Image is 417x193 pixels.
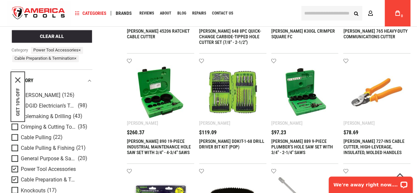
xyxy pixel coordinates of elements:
[324,172,417,193] iframe: LiveChat chat widget
[343,28,407,39] a: [PERSON_NAME] 765 HEAVY-DUTY COMMUNICATIONS CUTTER
[206,65,260,119] img: GREENLEE DDKIT-1-68 DRILL DRIVER BIT KIT (POP)
[78,48,81,52] span: ×
[343,139,404,155] a: [PERSON_NAME] 727-INS CABLE CUTTER, HIGH-LEVERAGE, INSULATED, MOLDED HANDLES
[192,11,206,15] span: Repairs
[12,55,79,62] span: Cable Preparation & Termination
[350,65,404,119] img: GREENLEE 727-INS CABLE CUTTER, HIGH-LEVERAGE, INSULATED, MOLDED HANDLES
[12,166,91,173] a: Power Tool Accessories
[160,11,171,15] span: About
[199,120,230,126] div: [PERSON_NAME]
[12,123,91,131] a: Crimping & Cutting Tools (35)
[12,76,92,85] div: category
[75,11,106,16] span: Categories
[271,28,335,39] a: [PERSON_NAME] K30GL CRIMPER SQUARE FC
[116,11,132,16] span: Brands
[21,92,60,98] span: [PERSON_NAME]
[199,139,264,149] a: [PERSON_NAME] DDKIT-1-68 DRILL DRIVER BIT KIT (POP)
[12,176,91,183] a: Cable Preparation & Termination
[343,130,358,135] span: $78.69
[21,124,76,130] span: Crimping & Cutting Tools
[350,7,362,19] button: Search
[343,120,374,126] div: [PERSON_NAME]
[21,177,76,183] span: Cable Preparation & Termination
[271,120,303,126] div: [PERSON_NAME]
[21,156,76,162] span: General Purpose & Safety Tools
[278,65,332,119] img: GREENLEE 889 9-PIECE PLUMBER'S HOLE SAW SET WITH 3/4
[78,103,87,109] span: (98)
[12,145,91,152] a: Cable Pulling & Fishing (21)
[53,135,63,140] span: (22)
[271,130,286,135] span: $97.23
[271,139,333,155] a: [PERSON_NAME] 889 9-PIECE PLUMBER'S HOLE SAW SET WITH 3/4" - 2-1/4" SAWS
[212,11,233,15] span: Contact Us
[21,166,76,172] span: Power Tool Accessories
[174,9,189,18] a: Blog
[74,56,76,61] span: ×
[21,135,51,141] span: Cable Pulling
[113,9,135,18] a: Brands
[76,145,86,151] span: (21)
[21,145,74,151] span: Cable Pulling & Fishing
[7,1,71,26] a: store logo
[72,9,109,18] a: Categories
[134,65,188,119] img: GREENLEE 890 19-PIECE INDUSTRIAL MAINTENANCE HOLE SAW SET WITH 3/4
[31,47,83,54] span: Power Tool Accessories
[127,130,144,135] span: $260.37
[177,11,186,15] span: Blog
[12,113,91,120] a: Holemaking & Drilling (43)
[127,28,190,39] a: [PERSON_NAME] 45206 RATCHET CABLE CUTTER
[199,28,261,45] a: [PERSON_NAME] 648 8PC QUICK-CHANGE CARBIDE-TIPPED HOLE CUTTER SET (7/8" - 2-1/2")
[73,113,82,119] span: (43)
[12,47,29,54] span: category
[78,156,87,161] span: (20)
[189,9,209,18] a: Repairs
[139,11,154,15] span: Reviews
[12,134,91,141] a: Cable Pulling (22)
[47,187,57,193] span: (17)
[15,77,20,82] svg: close icon
[21,113,71,119] span: Holemaking & Drilling
[21,103,76,109] span: RIDGID Electrician’s Tools
[401,14,403,18] span: 0
[136,9,157,18] a: Reviews
[127,120,158,126] div: [PERSON_NAME]
[199,130,217,135] span: $119.09
[157,9,174,18] a: About
[12,155,91,162] a: General Purpose & Safety Tools (20)
[12,92,91,99] a: [PERSON_NAME] (126)
[78,124,87,130] span: (35)
[7,1,71,26] img: America Tools
[12,102,91,110] a: RIDGID Electrician’s Tools (98)
[12,30,92,43] button: Clear All
[62,92,74,98] span: (126)
[15,88,20,116] button: GET 10% OFF
[209,9,236,18] a: Contact Us
[15,77,20,82] button: Close
[127,139,191,155] a: [PERSON_NAME] 890 19-PIECE INDUSTRIAL MAINTENANCE HOLE SAW SET WITH 3/4" - 4-3/4" SAWS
